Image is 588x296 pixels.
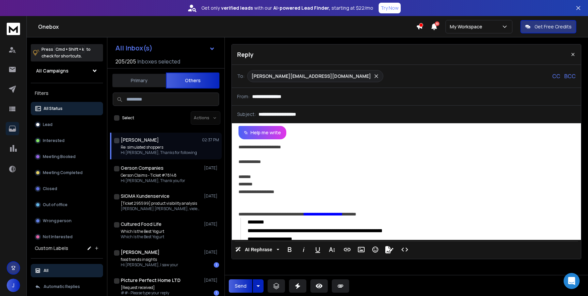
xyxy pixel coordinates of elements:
[122,115,134,121] label: Select
[121,221,162,228] h1: Cultured Food Life
[237,111,256,118] p: Subject:
[43,234,73,240] p: Not Interested
[221,5,253,11] strong: verified leads
[214,290,219,296] div: 1
[252,73,371,80] p: [PERSON_NAME][EMAIL_ADDRESS][DOMAIN_NAME]
[204,165,219,171] p: [DATE]
[121,285,169,290] p: [Request received]
[7,23,20,35] img: logo
[238,126,286,139] button: Help me write
[115,57,136,65] span: 205 / 205
[121,145,197,150] p: Re: simulated shoppers
[35,245,68,252] h3: Custom Labels
[121,201,201,206] p: [Ticket 295599] product visibility analysis
[121,137,159,143] h1: [PERSON_NAME]
[297,243,310,256] button: Italic (⌘I)
[121,150,197,155] p: Hi [PERSON_NAME], Thanks for following
[325,243,338,256] button: More Text
[31,230,103,244] button: Not Interested
[112,73,166,88] button: Primary
[311,243,324,256] button: Underline (⌘U)
[121,229,164,234] p: Which Is the Best Yogurt
[31,64,103,78] button: All Campaigns
[43,284,80,289] p: Automatic Replies
[435,21,439,26] span: 50
[55,45,85,53] span: Cmd + Shift + k
[31,214,103,228] button: Wrong person
[341,243,354,256] button: Insert Link (⌘K)
[43,154,76,159] p: Meeting Booked
[43,218,72,224] p: Wrong person
[121,290,169,296] p: ##- Please type your reply
[7,279,20,292] button: J
[121,277,181,284] h1: Picture Perfect Home LTD
[273,5,330,11] strong: AI-powered Lead Finder,
[121,257,178,262] p: food trends insights
[31,89,103,98] h3: Filters
[43,268,48,273] p: All
[43,170,83,175] p: Meeting Completed
[355,243,368,256] button: Insert Image (⌘P)
[381,5,399,11] p: Try Now
[121,173,185,178] p: Gerson Claims - Ticket #78148
[31,102,103,115] button: All Status
[564,72,576,80] p: BCC
[121,193,170,199] h1: SIGMA Kundenservice
[237,73,244,80] p: To:
[31,198,103,211] button: Out of office
[564,273,580,289] div: Open Intercom Messenger
[202,137,219,143] p: 02:37 PM
[552,72,560,80] p: CC
[450,23,485,30] p: My Workspace
[31,134,103,147] button: Interested
[237,93,250,100] p: From:
[31,118,103,131] button: Lead
[43,202,68,207] p: Out of office
[121,249,160,256] h1: [PERSON_NAME]
[121,234,164,240] p: Which Is the Best Yogurt
[204,278,219,283] p: [DATE]
[243,247,274,253] span: AI Rephrase
[36,67,69,74] h1: All Campaigns
[43,122,53,127] p: Lead
[31,182,103,195] button: Closed
[115,45,153,51] h1: All Inbox(s)
[110,41,220,55] button: All Inbox(s)
[234,243,281,256] button: AI Rephrase
[31,150,103,163] button: Meeting Booked
[166,72,219,89] button: Others
[204,193,219,199] p: [DATE]
[534,23,572,30] p: Get Free Credits
[283,243,296,256] button: Bold (⌘B)
[204,250,219,255] p: [DATE]
[121,165,164,171] h1: Gerson Companies
[121,206,201,211] p: [PERSON_NAME] [PERSON_NAME], vielen Dank für Ihre
[201,5,373,11] p: Get only with our starting at $22/mo
[137,57,180,65] h3: Inboxes selected
[383,243,396,256] button: Signature
[520,20,576,33] button: Get Free Credits
[38,23,416,31] h1: Onebox
[31,264,103,277] button: All
[121,178,185,183] p: Hi [PERSON_NAME], Thank you for
[204,221,219,227] p: [DATE]
[121,262,178,268] p: Hi [PERSON_NAME], I saw your
[237,50,254,59] p: Reply
[379,3,401,13] button: Try Now
[43,138,65,143] p: Interested
[369,243,382,256] button: Emoticons
[31,280,103,293] button: Automatic Replies
[229,279,252,293] button: Send
[43,106,63,111] p: All Status
[398,243,411,256] button: Code View
[41,46,91,59] p: Press to check for shortcuts.
[43,186,57,191] p: Closed
[31,166,103,179] button: Meeting Completed
[214,262,219,268] div: 1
